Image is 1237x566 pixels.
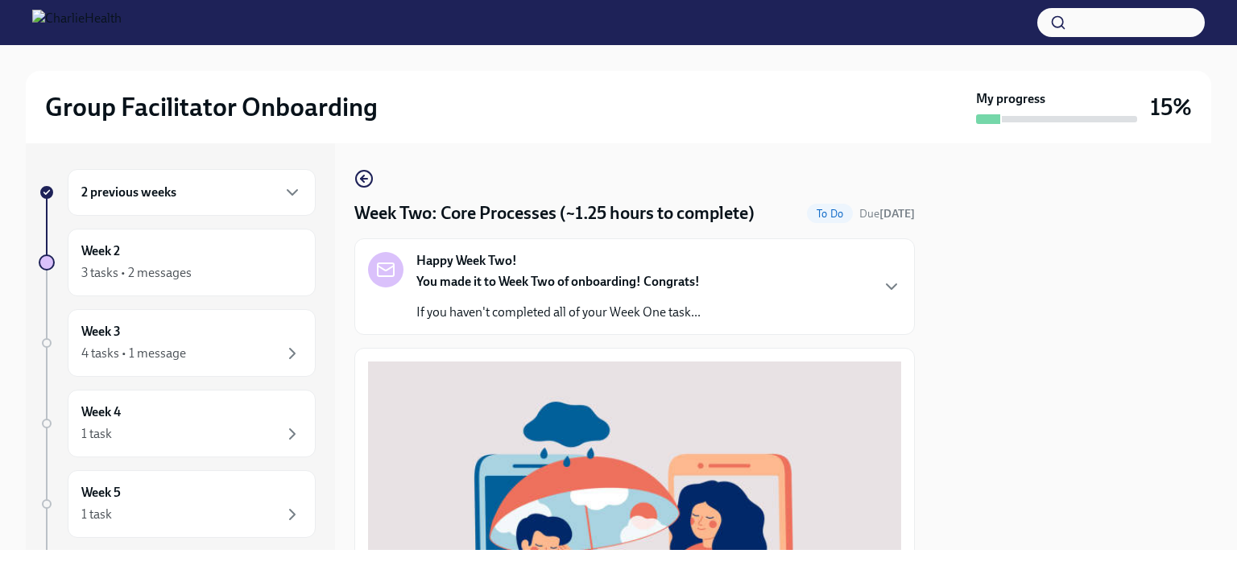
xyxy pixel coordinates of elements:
h2: Group Facilitator Onboarding [45,91,378,123]
strong: Happy Week Two! [416,252,517,270]
img: CharlieHealth [32,10,122,35]
strong: My progress [976,90,1045,108]
h6: Week 2 [81,242,120,260]
div: 1 task [81,506,112,523]
a: Week 23 tasks • 2 messages [39,229,316,296]
div: 3 tasks • 2 messages [81,264,192,282]
p: If you haven't completed all of your Week One task... [416,304,701,321]
a: Week 51 task [39,470,316,538]
strong: [DATE] [879,207,915,221]
span: August 18th, 2025 08:00 [859,206,915,221]
span: To Do [807,208,853,220]
div: 1 task [81,425,112,443]
h4: Week Two: Core Processes (~1.25 hours to complete) [354,201,755,225]
span: Due [859,207,915,221]
strong: You made it to Week Two of onboarding! Congrats! [416,274,700,289]
h6: Week 3 [81,323,121,341]
h6: Week 5 [81,484,121,502]
h6: Week 4 [81,403,121,421]
h3: 15% [1150,93,1192,122]
div: 4 tasks • 1 message [81,345,186,362]
a: Week 34 tasks • 1 message [39,309,316,377]
div: 2 previous weeks [68,169,316,216]
a: Week 41 task [39,390,316,457]
h6: 2 previous weeks [81,184,176,201]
